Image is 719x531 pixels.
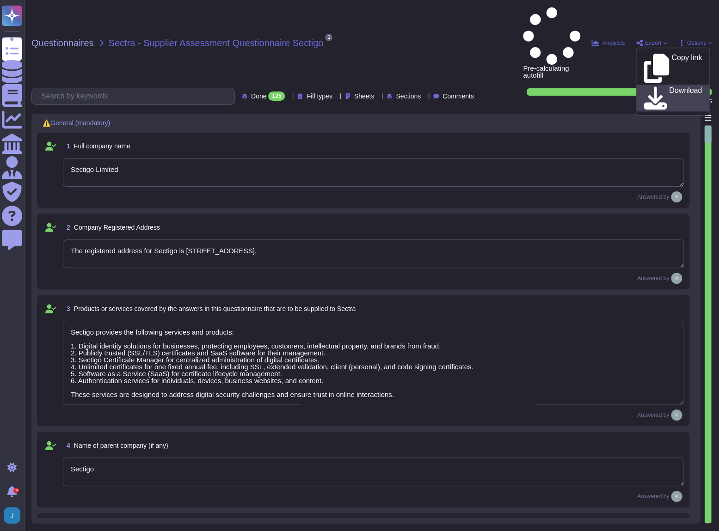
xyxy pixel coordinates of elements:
span: Products or services covered by the answers in this questionnaire that are to be supplied to Sectra [74,305,356,312]
span: Sheets [354,93,375,99]
textarea: Sectigo provides the following services and products: 1. Digital identity solutions for businesse... [63,321,684,405]
span: Sectra - Supplier Assessment Questionnaire Sectigo [109,38,324,48]
span: 3 [63,305,70,312]
span: Answered by [637,412,669,418]
span: Answered by [637,194,669,200]
span: Export [645,40,661,46]
span: Options [687,40,706,46]
span: 1 [325,34,332,41]
span: Answered by [637,494,669,499]
div: 9+ [13,488,19,493]
span: Comments [442,93,474,99]
span: Questionnaires [31,38,94,48]
button: user [2,505,27,525]
span: 1 [63,143,70,149]
span: Name of parent company (if any) [74,442,168,449]
img: user [671,409,682,421]
p: Copy link [671,54,702,83]
span: 2 [63,224,70,231]
textarea: Sectigo [63,458,684,486]
span: Pre-calculating autofill [523,7,580,79]
span: Answered by [637,275,669,281]
textarea: Sectigo Limited [63,158,684,187]
img: user [4,507,20,524]
img: user [671,491,682,502]
span: ⚠️General (mandatory) [43,120,110,126]
a: Download [636,85,709,111]
p: Download [669,87,702,110]
img: user [671,273,682,284]
span: Done [251,93,266,99]
span: Fill types [307,93,332,99]
img: user [671,191,682,202]
textarea: The registered address for Sectigo is [STREET_ADDRESS]. [63,239,684,268]
a: Copy link [636,52,709,85]
span: Full company name [74,142,130,150]
button: Analytics [591,39,625,47]
span: Sections [396,93,421,99]
span: 4 [63,442,70,449]
div: 125 [268,92,285,101]
input: Search by keywords [37,88,234,104]
span: Analytics [602,40,625,46]
span: Company Registered Address [74,224,160,231]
